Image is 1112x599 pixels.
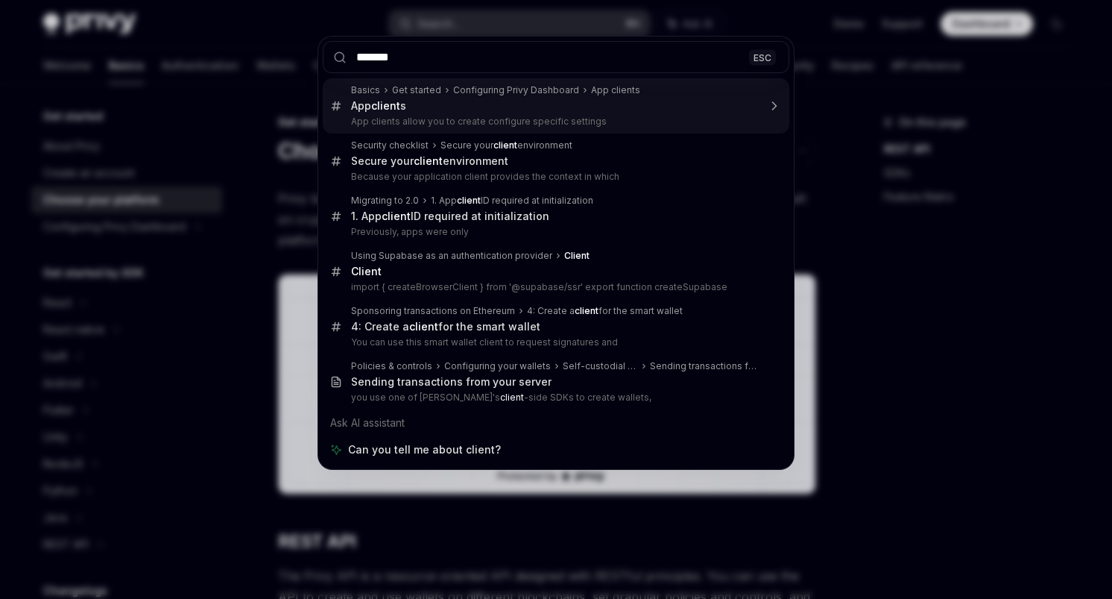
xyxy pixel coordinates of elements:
[351,336,758,348] p: You can use this smart wallet client to request signatures and
[351,305,515,317] div: Sponsoring transactions on Ethereum
[351,116,758,128] p: App clients allow you to create configure specific settings
[440,139,572,151] div: Secure your environment
[351,226,758,238] p: Previously, apps were only
[351,139,429,151] div: Security checklist
[351,392,758,404] p: you use one of [PERSON_NAME]'s -side SDKs to create wallets,
[749,49,776,65] div: ESC
[431,195,593,207] div: 1. App ID required at initialization
[348,442,501,457] span: Can you tell me about client?
[591,84,640,96] div: App clients
[493,139,517,151] b: client
[351,250,552,262] div: Using Supabase as an authentication provider
[351,210,549,223] div: 1. App ID required at initialization
[351,360,432,372] div: Policies & controls
[351,281,758,293] p: import { createBrowserClient } from '@supabase/ssr' export function createSupabase
[575,305,598,316] b: client
[351,265,382,277] b: Client
[650,360,758,372] div: Sending transactions from your server
[563,360,638,372] div: Self-custodial user wallets
[392,84,441,96] div: Get started
[351,154,508,168] div: Secure your environment
[351,171,758,183] p: Because your application client provides the context in which
[444,360,551,372] div: Configuring your wallets
[500,392,524,403] b: client
[414,154,443,167] b: client
[371,99,400,112] b: client
[351,320,540,333] div: 4: Create a for the smart wallet
[453,84,579,96] div: Configuring Privy Dashboard
[382,210,411,222] b: client
[564,250,590,261] b: Client
[351,99,406,113] div: App s
[351,375,552,389] div: Sending transactions from your server
[527,305,683,317] div: 4: Create a for the smart wallet
[351,195,419,207] div: Migrating to 2.0
[409,320,438,333] b: client
[457,195,481,206] b: client
[323,410,789,436] div: Ask AI assistant
[351,84,380,96] div: Basics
